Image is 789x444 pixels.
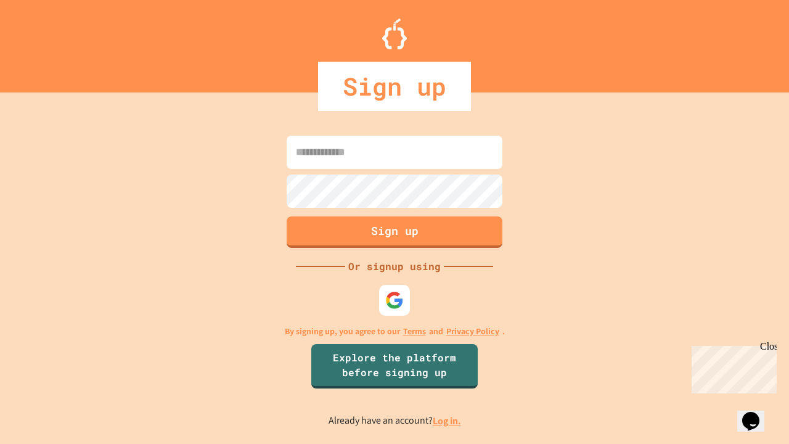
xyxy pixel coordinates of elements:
[287,216,502,248] button: Sign up
[329,413,461,429] p: Already have an account?
[311,344,478,388] a: Explore the platform before signing up
[687,341,777,393] iframe: chat widget
[5,5,85,78] div: Chat with us now!Close
[382,18,407,49] img: Logo.svg
[446,325,499,338] a: Privacy Policy
[433,414,461,427] a: Log in.
[737,395,777,432] iframe: chat widget
[318,62,471,111] div: Sign up
[385,291,404,310] img: google-icon.svg
[285,325,505,338] p: By signing up, you agree to our and .
[345,259,444,274] div: Or signup using
[403,325,426,338] a: Terms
